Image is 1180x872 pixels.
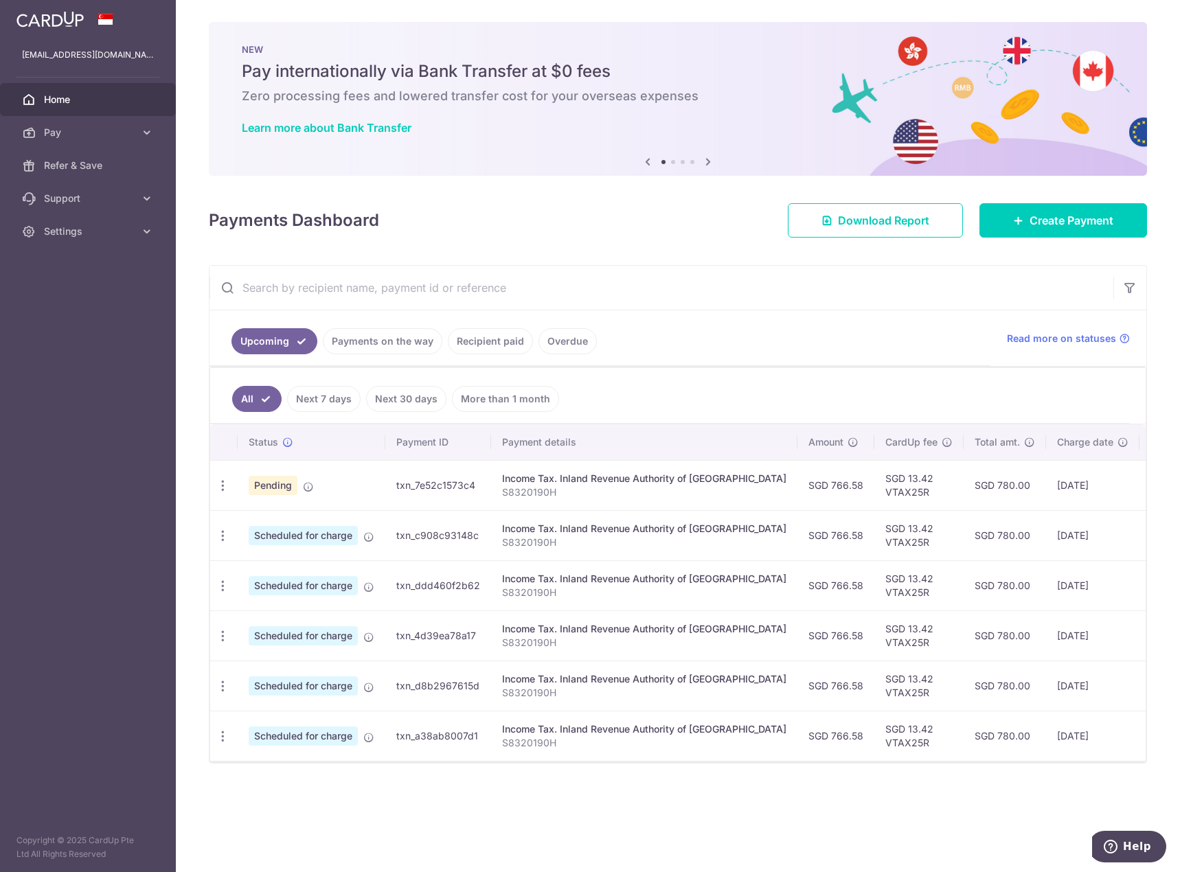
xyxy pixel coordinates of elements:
[249,576,358,595] span: Scheduled for charge
[1046,610,1139,661] td: [DATE]
[885,435,938,449] span: CardUp fee
[209,22,1147,176] img: Bank transfer banner
[797,711,874,761] td: SGD 766.58
[797,460,874,510] td: SGD 766.58
[1007,332,1130,345] a: Read more on statuses
[964,610,1046,661] td: SGD 780.00
[231,328,317,354] a: Upcoming
[797,560,874,610] td: SGD 766.58
[502,736,786,750] p: S8320190H
[502,536,786,549] p: S8320190H
[209,208,379,233] h4: Payments Dashboard
[385,610,491,661] td: txn_4d39ea78a17
[242,88,1114,104] h6: Zero processing fees and lowered transfer cost for your overseas expenses
[242,44,1114,55] p: NEW
[502,672,786,686] div: Income Tax. Inland Revenue Authority of [GEOGRAPHIC_DATA]
[287,386,361,412] a: Next 7 days
[797,510,874,560] td: SGD 766.58
[874,711,964,761] td: SGD 13.42 VTAX25R
[808,435,843,449] span: Amount
[788,203,963,238] a: Download Report
[22,48,154,62] p: [EMAIL_ADDRESS][DOMAIN_NAME]
[502,636,786,650] p: S8320190H
[249,676,358,696] span: Scheduled for charge
[452,386,559,412] a: More than 1 month
[242,121,411,135] a: Learn more about Bank Transfer
[385,510,491,560] td: txn_c908c93148c
[385,460,491,510] td: txn_7e52c1573c4
[502,586,786,599] p: S8320190H
[502,622,786,636] div: Income Tax. Inland Revenue Authority of [GEOGRAPHIC_DATA]
[249,526,358,545] span: Scheduled for charge
[964,510,1046,560] td: SGD 780.00
[975,435,1020,449] span: Total amt.
[366,386,446,412] a: Next 30 days
[1046,460,1139,510] td: [DATE]
[502,722,786,736] div: Income Tax. Inland Revenue Authority of [GEOGRAPHIC_DATA]
[964,711,1046,761] td: SGD 780.00
[874,610,964,661] td: SGD 13.42 VTAX25R
[249,476,297,495] span: Pending
[964,460,1046,510] td: SGD 780.00
[44,192,135,205] span: Support
[1046,711,1139,761] td: [DATE]
[385,560,491,610] td: txn_ddd460f2b62
[1046,560,1139,610] td: [DATE]
[232,386,282,412] a: All
[44,126,135,139] span: Pay
[44,159,135,172] span: Refer & Save
[249,626,358,645] span: Scheduled for charge
[964,560,1046,610] td: SGD 780.00
[249,726,358,746] span: Scheduled for charge
[448,328,533,354] a: Recipient paid
[16,11,84,27] img: CardUp
[491,424,797,460] th: Payment details
[979,203,1147,238] a: Create Payment
[44,225,135,238] span: Settings
[502,522,786,536] div: Income Tax. Inland Revenue Authority of [GEOGRAPHIC_DATA]
[1030,212,1113,229] span: Create Payment
[385,661,491,711] td: txn_d8b2967615d
[1046,661,1139,711] td: [DATE]
[964,661,1046,711] td: SGD 780.00
[797,661,874,711] td: SGD 766.58
[502,485,786,499] p: S8320190H
[838,212,929,229] span: Download Report
[385,711,491,761] td: txn_a38ab8007d1
[1007,332,1116,345] span: Read more on statuses
[502,472,786,485] div: Income Tax. Inland Revenue Authority of [GEOGRAPHIC_DATA]
[209,266,1113,310] input: Search by recipient name, payment id or reference
[502,686,786,700] p: S8320190H
[502,572,786,586] div: Income Tax. Inland Revenue Authority of [GEOGRAPHIC_DATA]
[249,435,278,449] span: Status
[874,661,964,711] td: SGD 13.42 VTAX25R
[1057,435,1113,449] span: Charge date
[538,328,597,354] a: Overdue
[323,328,442,354] a: Payments on the way
[1092,831,1166,865] iframe: Opens a widget where you can find more information
[874,510,964,560] td: SGD 13.42 VTAX25R
[797,610,874,661] td: SGD 766.58
[874,560,964,610] td: SGD 13.42 VTAX25R
[242,60,1114,82] h5: Pay internationally via Bank Transfer at $0 fees
[1046,510,1139,560] td: [DATE]
[385,424,491,460] th: Payment ID
[874,460,964,510] td: SGD 13.42 VTAX25R
[44,93,135,106] span: Home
